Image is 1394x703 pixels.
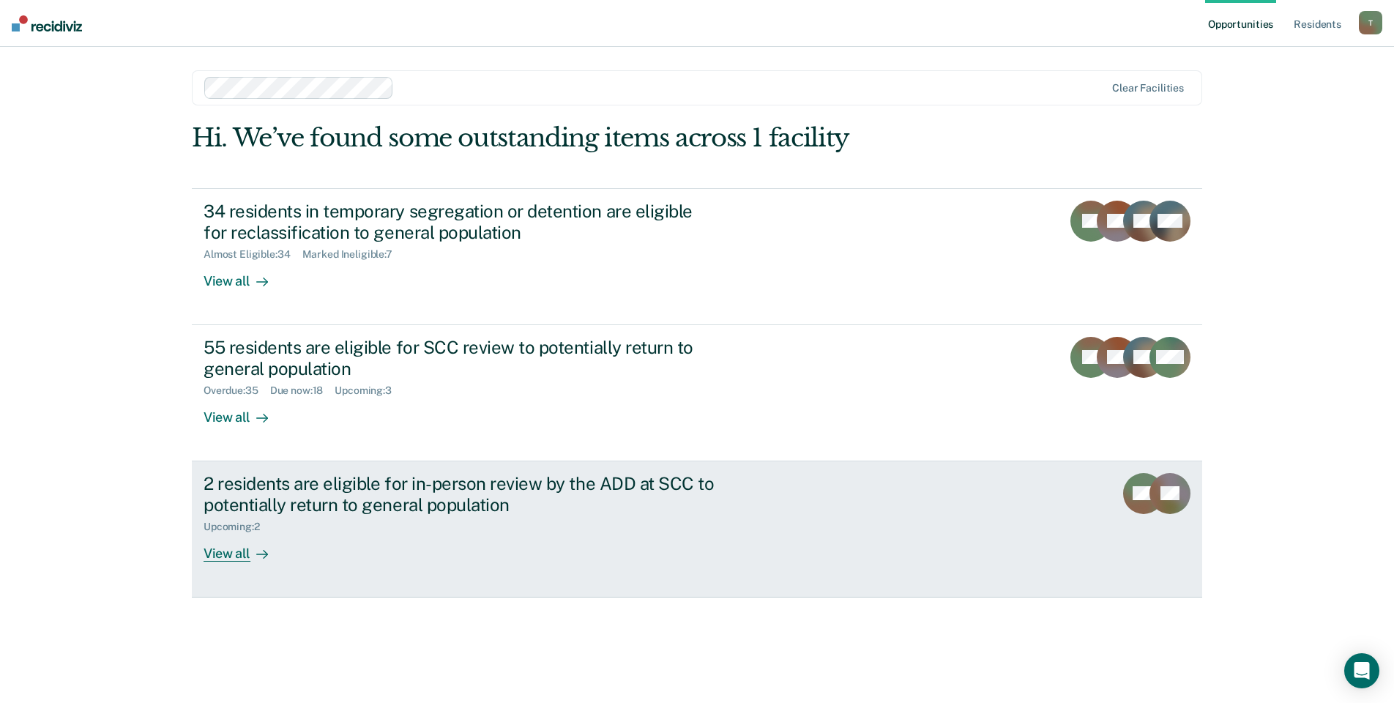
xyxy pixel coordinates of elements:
img: Recidiviz [12,15,82,31]
div: View all [204,533,286,562]
div: 2 residents are eligible for in-person review by the ADD at SCC to potentially return to general ... [204,473,717,516]
div: Open Intercom Messenger [1344,653,1379,688]
div: View all [204,261,286,289]
div: 55 residents are eligible for SCC review to potentially return to general population [204,337,717,379]
div: View all [204,397,286,425]
div: Marked Ineligible : 7 [302,248,404,261]
a: 34 residents in temporary segregation or detention are eligible for reclassification to general p... [192,188,1202,325]
a: 2 residents are eligible for in-person review by the ADD at SCC to potentially return to general ... [192,461,1202,598]
button: T [1359,11,1382,34]
a: 55 residents are eligible for SCC review to potentially return to general populationOverdue:35Due... [192,325,1202,461]
div: Upcoming : 2 [204,521,272,533]
div: Upcoming : 3 [335,384,403,397]
div: Overdue : 35 [204,384,270,397]
div: Clear facilities [1112,82,1184,94]
div: Hi. We’ve found some outstanding items across 1 facility [192,123,1000,153]
div: Due now : 18 [270,384,335,397]
div: Almost Eligible : 34 [204,248,302,261]
div: 34 residents in temporary segregation or detention are eligible for reclassification to general p... [204,201,717,243]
